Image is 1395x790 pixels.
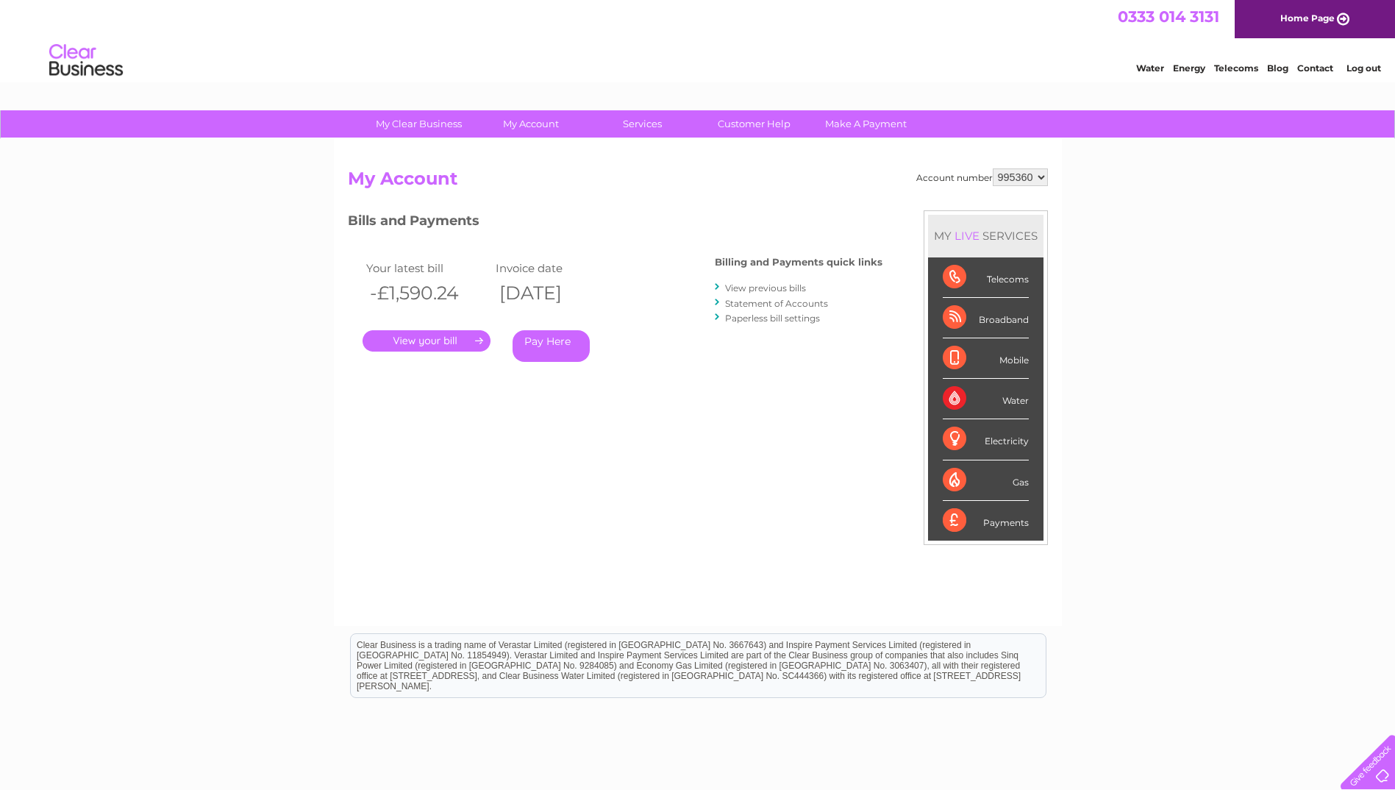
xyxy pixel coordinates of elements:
[693,110,815,138] a: Customer Help
[363,330,490,352] a: .
[492,258,621,278] td: Invoice date
[943,460,1029,501] div: Gas
[943,419,1029,460] div: Electricity
[943,298,1029,338] div: Broadband
[943,501,1029,541] div: Payments
[952,229,982,243] div: LIVE
[351,8,1046,71] div: Clear Business is a trading name of Verastar Limited (registered in [GEOGRAPHIC_DATA] No. 3667643...
[943,338,1029,379] div: Mobile
[492,278,621,308] th: [DATE]
[513,330,590,362] a: Pay Here
[49,38,124,83] img: logo.png
[348,210,882,236] h3: Bills and Payments
[928,215,1043,257] div: MY SERVICES
[715,257,882,268] h4: Billing and Payments quick links
[1214,63,1258,74] a: Telecoms
[916,168,1048,186] div: Account number
[358,110,479,138] a: My Clear Business
[725,298,828,309] a: Statement of Accounts
[725,282,806,293] a: View previous bills
[1173,63,1205,74] a: Energy
[363,278,492,308] th: -£1,590.24
[1136,63,1164,74] a: Water
[1297,63,1333,74] a: Contact
[943,257,1029,298] div: Telecoms
[1267,63,1288,74] a: Blog
[943,379,1029,419] div: Water
[805,110,927,138] a: Make A Payment
[1346,63,1381,74] a: Log out
[363,258,492,278] td: Your latest bill
[1118,7,1219,26] a: 0333 014 3131
[348,168,1048,196] h2: My Account
[725,313,820,324] a: Paperless bill settings
[582,110,703,138] a: Services
[470,110,591,138] a: My Account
